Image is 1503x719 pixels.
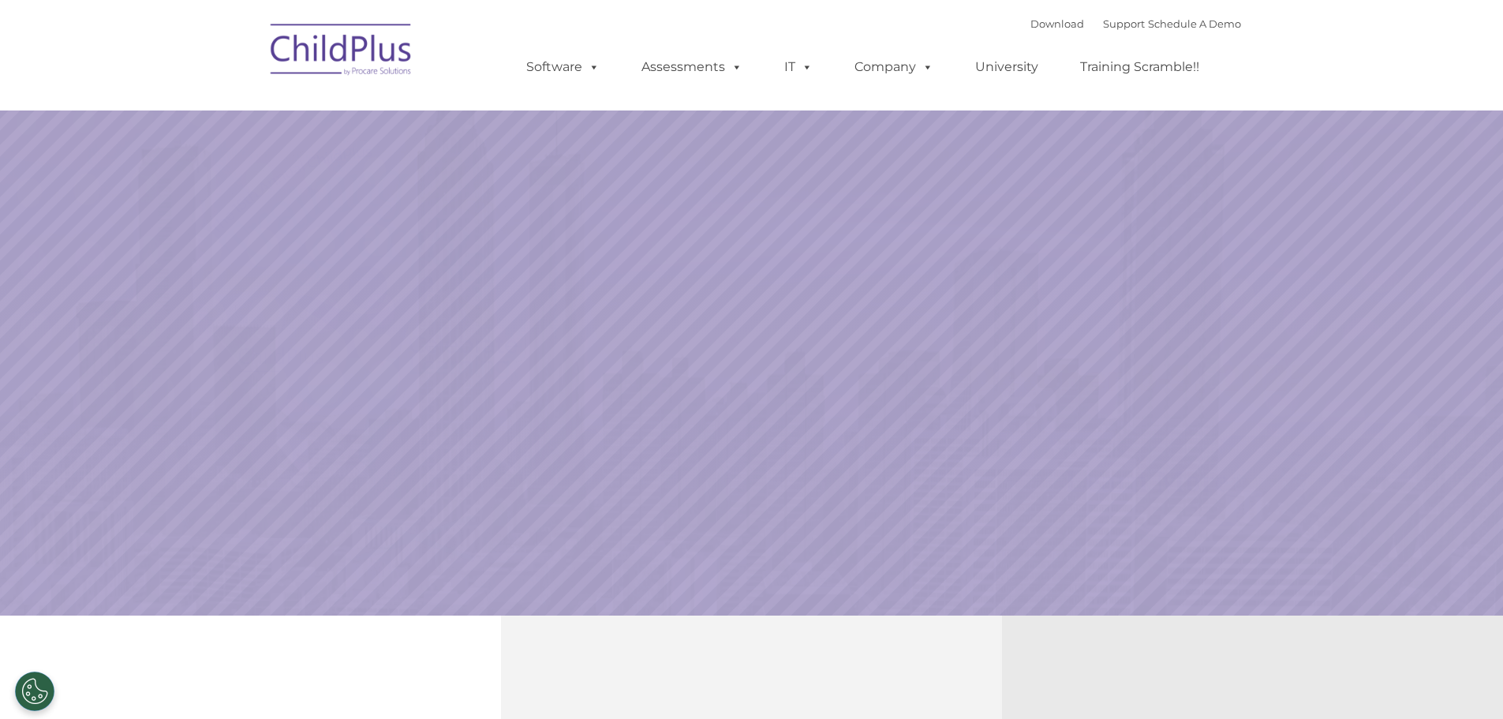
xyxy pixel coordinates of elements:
a: Company [839,51,949,83]
a: Schedule A Demo [1148,17,1241,30]
a: Support [1103,17,1145,30]
button: Cookies Settings [15,672,54,711]
a: Assessments [626,51,758,83]
a: Learn More [1022,448,1272,515]
a: Download [1030,17,1084,30]
font: | [1030,17,1241,30]
a: Training Scramble!! [1064,51,1215,83]
img: ChildPlus by Procare Solutions [263,13,421,92]
a: University [959,51,1054,83]
a: Software [510,51,615,83]
a: IT [768,51,828,83]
